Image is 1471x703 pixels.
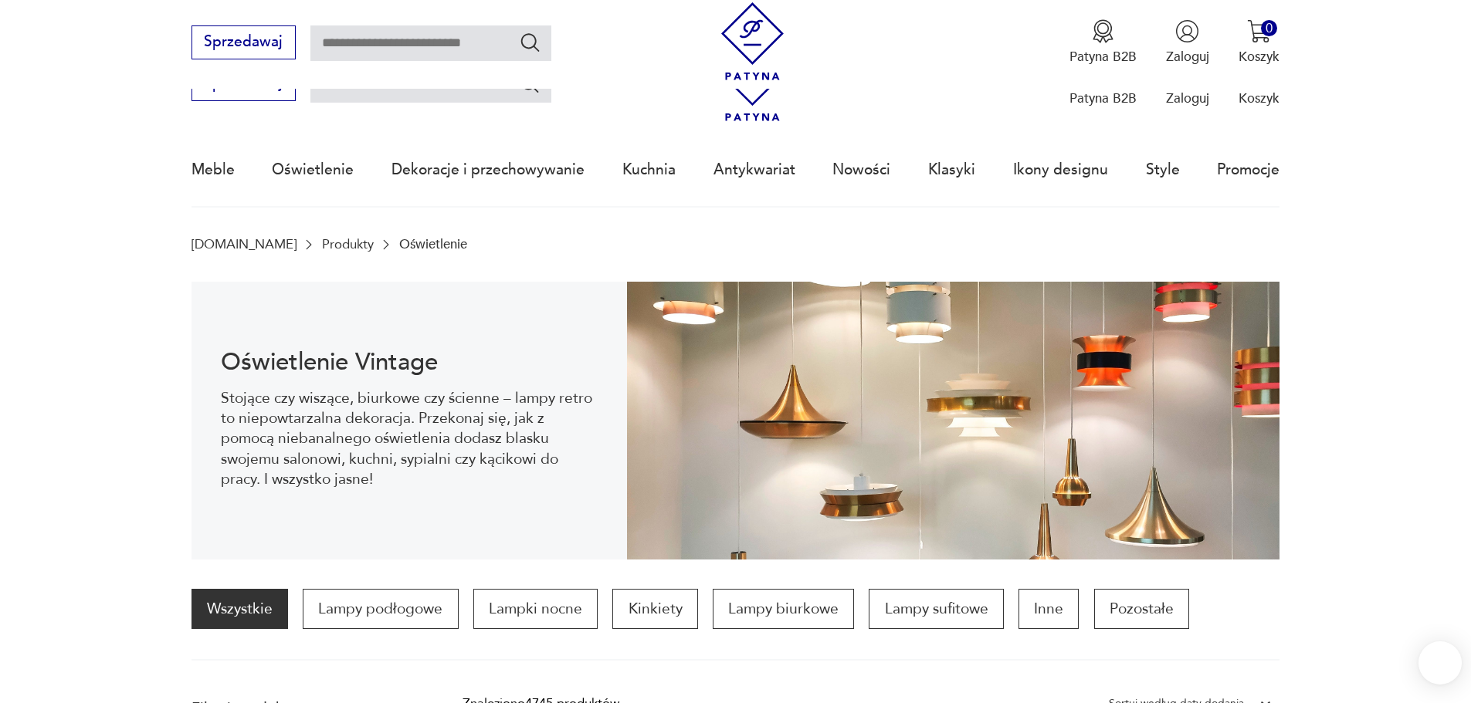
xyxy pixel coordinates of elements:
[303,589,458,629] a: Lampy podłogowe
[1069,19,1137,66] button: Patyna B2B
[1091,19,1115,43] img: Ikona medalu
[1261,20,1277,36] div: 0
[1166,19,1209,66] button: Zaloguj
[1166,48,1209,66] p: Zaloguj
[192,25,296,59] button: Sprzedawaj
[622,134,676,205] a: Kuchnia
[221,351,597,373] h1: Oświetlenie Vintage
[519,31,541,53] button: Szukaj
[1019,589,1079,629] a: Inne
[192,79,296,91] a: Sprzedawaj
[1013,134,1108,205] a: Ikony designu
[713,2,791,80] img: Patyna - sklep z meblami i dekoracjami vintage
[391,134,585,205] a: Dekoracje i przechowywanie
[192,589,288,629] a: Wszystkie
[1069,48,1137,66] p: Patyna B2B
[928,134,975,205] a: Klasyki
[1239,48,1279,66] p: Koszyk
[1217,134,1279,205] a: Promocje
[1069,90,1137,107] p: Patyna B2B
[473,589,598,629] a: Lampki nocne
[221,388,597,490] p: Stojące czy wiszące, biurkowe czy ścienne – lampy retro to niepowtarzalna dekoracja. Przekonaj si...
[832,134,890,205] a: Nowości
[869,589,1003,629] a: Lampy sufitowe
[1239,90,1279,107] p: Koszyk
[272,134,354,205] a: Oświetlenie
[1146,134,1180,205] a: Style
[713,134,795,205] a: Antykwariat
[627,282,1280,559] img: Oświetlenie
[1175,19,1199,43] img: Ikonka użytkownika
[1247,19,1271,43] img: Ikona koszyka
[1239,19,1279,66] button: 0Koszyk
[1166,90,1209,107] p: Zaloguj
[322,237,374,252] a: Produkty
[1069,19,1137,66] a: Ikona medaluPatyna B2B
[192,37,296,49] a: Sprzedawaj
[519,73,541,95] button: Szukaj
[713,589,854,629] a: Lampy biurkowe
[192,134,235,205] a: Meble
[399,237,467,252] p: Oświetlenie
[1418,641,1462,684] iframe: Smartsupp widget button
[192,237,297,252] a: [DOMAIN_NAME]
[1094,589,1189,629] a: Pozostałe
[612,589,697,629] a: Kinkiety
